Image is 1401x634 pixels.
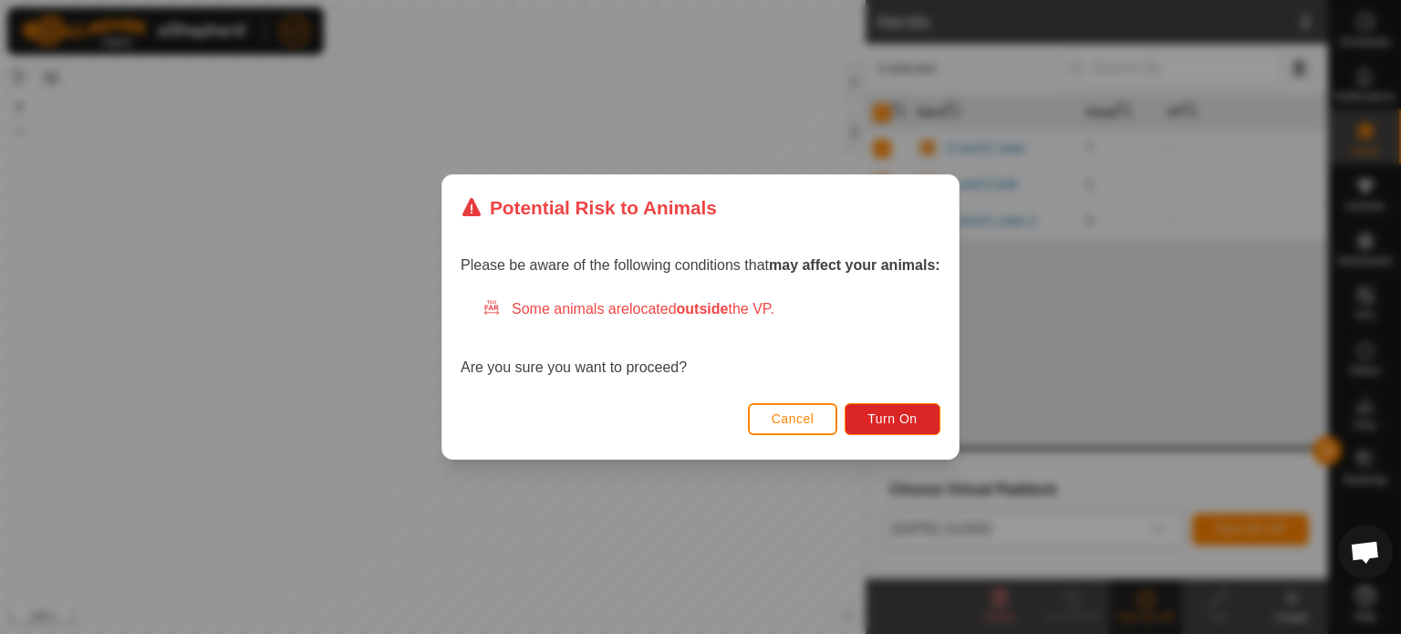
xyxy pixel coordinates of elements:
[461,257,940,273] span: Please be aware of the following conditions that
[868,411,918,426] span: Turn On
[748,403,838,435] button: Cancel
[461,193,717,222] div: Potential Risk to Animals
[677,301,729,317] strong: outside
[629,301,774,317] span: located the VP.
[772,411,815,426] span: Cancel
[846,403,940,435] button: Turn On
[1338,525,1393,579] div: Open chat
[769,257,940,273] strong: may affect your animals:
[483,298,940,320] div: Some animals are
[461,298,940,379] div: Are you sure you want to proceed?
